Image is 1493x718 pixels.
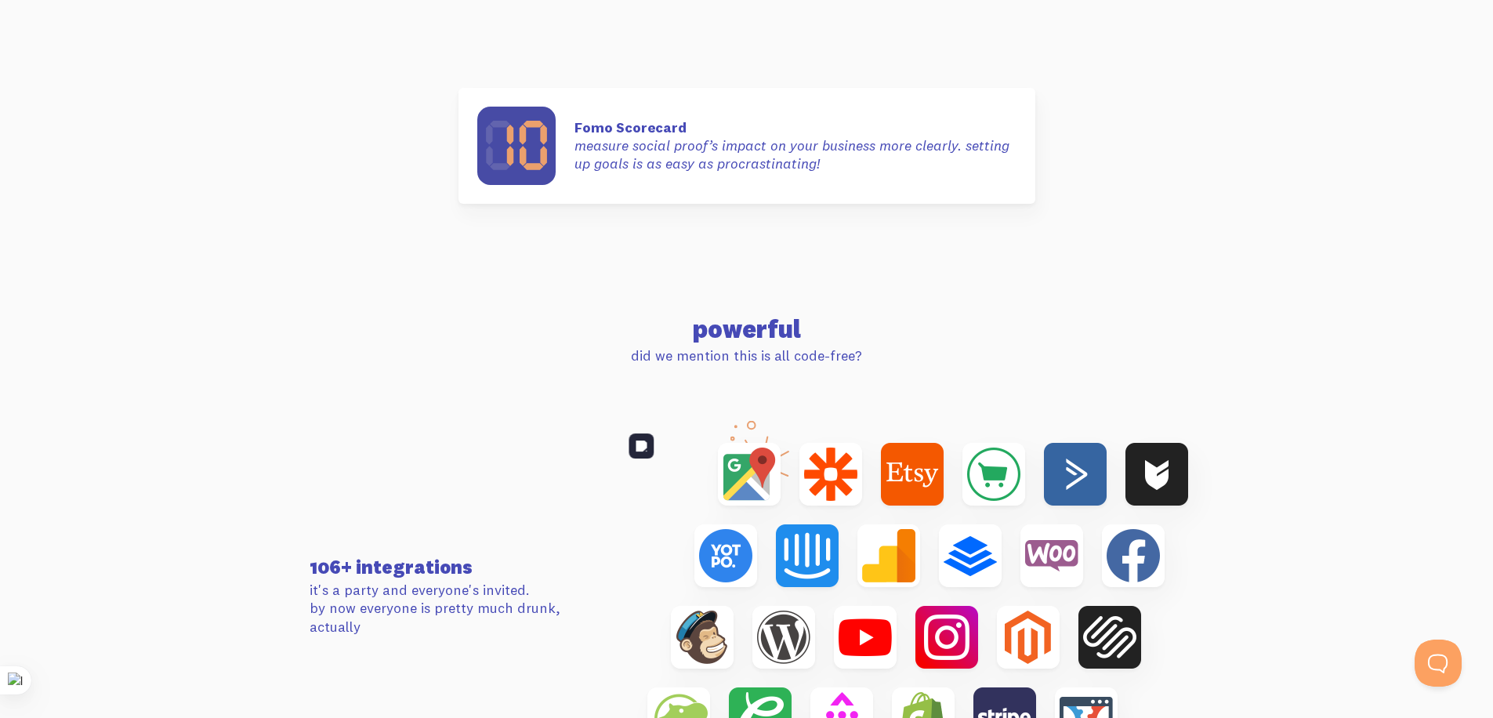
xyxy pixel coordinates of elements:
[310,581,589,636] p: it's a party and everyone's invited. by now everyone is pretty much drunk, actually
[574,118,1016,173] p: measure social proof’s impact on your business more clearly. setting up goals is as easy as procr...
[477,107,556,185] img: scorecard-e67f52ac91b9e0e9e86be36596adc1432470df185e6536fe5ac7d7f0993e8834.svg
[310,557,589,576] h3: 106+ integrations
[310,346,1184,364] p: did we mention this is all code-free?
[574,118,1016,136] strong: Fomo Scorecard
[310,317,1184,342] h2: powerful
[1415,640,1462,687] iframe: Help Scout Beacon - Open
